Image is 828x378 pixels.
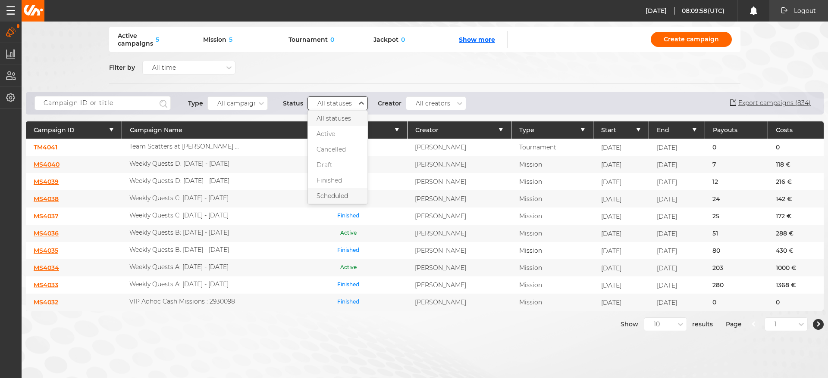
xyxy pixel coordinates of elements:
a: MS4032 [34,298,58,306]
p: Active [328,263,368,272]
div: 1000 € [768,259,824,276]
div: All campaigns [217,99,260,107]
span: [DATE] [657,178,677,186]
span: [DATE] [601,264,621,272]
div: 216 € [768,173,824,190]
p: Mission [519,161,542,168]
p: [PERSON_NAME] [415,247,466,254]
div: 0 [705,294,768,311]
a: Create campaign [651,32,732,47]
button: Start [601,127,641,134]
input: Campaign ID or title [34,96,171,110]
p: [PERSON_NAME] [415,264,466,272]
div: All creators [416,99,450,107]
span: [DATE] [646,7,674,15]
p: Mission [519,298,542,306]
p: Mission [519,195,542,203]
span: [DATE] [657,161,677,169]
p: Mission [519,178,542,186]
button: Campaign ID [34,127,114,134]
a: MS4034 [34,264,59,272]
div: 172 € [768,208,824,225]
div: 24 [705,190,768,208]
p: Filter by [109,64,135,71]
p: Weekly Quests B: [DATE] - [DATE] [129,246,229,254]
p: [PERSON_NAME] [415,195,466,203]
span: [DATE] [657,282,677,289]
p: Weekly Quests D: [DATE] - [DATE] [129,177,229,185]
button: Show more [459,36,495,43]
span: Active campaigns [118,32,153,47]
div: 118 € [768,156,824,173]
div: 0 [768,294,824,311]
p: Type [188,99,203,107]
span: [DATE] [657,299,677,307]
p: Mission [519,247,542,254]
span: [DATE] [601,195,621,203]
div: 203 [705,259,768,276]
div: Jackpot [373,36,446,43]
p: Finished [328,212,368,220]
a: MS4035 [34,247,58,254]
div: Finished [308,173,367,188]
div: 0 [768,139,824,156]
a: MS4033 [34,281,58,289]
span: Campaign ID [34,127,75,134]
p: Weekly Quests A: [DATE] - [DATE] [129,280,229,288]
p: VIP Adhoc Cash Missions : 2930098 [129,297,235,305]
span: results [692,317,713,331]
span: 0 [398,36,405,43]
div: 0 [705,139,768,156]
a: TM4041 [34,143,57,151]
div: 280 [705,276,768,294]
div: 12 [705,173,768,190]
p: Finished [328,281,368,289]
span: [DATE] [601,247,621,255]
div: 10 [654,321,660,328]
div: All statuses [317,99,352,107]
p: Costs [776,127,816,134]
a: MS4036 [34,229,59,237]
button: Campaign Name [130,127,313,134]
div: Tournament [289,36,361,43]
span: [DATE] [657,213,677,220]
p: Status [283,99,303,107]
div: 430 € [768,242,824,259]
span: [DATE] [657,230,677,238]
p: Mission [519,281,542,289]
a: MS4040 [34,161,60,168]
p: Finished [328,246,368,255]
span: (UTC) [708,7,725,15]
p: Mission [519,212,542,220]
span: [DATE] [601,161,621,169]
span: [DATE] [601,213,621,220]
span: Page [726,317,742,331]
div: 288 € [768,225,824,242]
div: Draft [308,157,367,173]
p: [PERSON_NAME] [415,143,466,151]
div: Scheduled [308,188,367,204]
p: [PERSON_NAME] [415,298,466,306]
p: Weekly Quests C: [DATE] - [DATE] [129,211,229,219]
span: Show [621,317,638,331]
div: 142 € [768,190,824,208]
p: Weekly Quests A: [DATE] - [DATE] [129,263,229,271]
div: Mission [203,36,276,43]
span: [DATE] [601,299,621,307]
p: Finished [328,298,368,307]
span: [DATE] [601,144,621,152]
span: Campaign Name [130,127,182,134]
p: [PERSON_NAME] [415,178,466,186]
p: [PERSON_NAME] [415,281,466,289]
div: Active [308,126,367,142]
a: MS4038 [34,195,59,203]
span: [DATE] [601,230,621,238]
span: [DATE] [657,247,677,255]
div: 1368 € [768,276,824,294]
p: [PERSON_NAME] [415,212,466,220]
div: 7 [705,156,768,173]
div: All statuses [308,111,367,126]
button: Export campaigns (834) [726,95,815,111]
p: Weekly Quests B: [DATE] - [DATE] [129,229,229,236]
div: 51 [705,225,768,242]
